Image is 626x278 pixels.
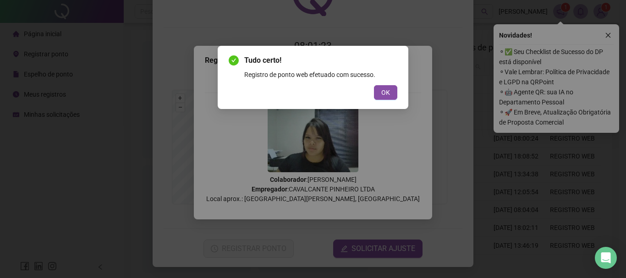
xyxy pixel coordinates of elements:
span: check-circle [229,55,239,65]
div: Registro de ponto web efetuado com sucesso. [244,70,397,80]
button: OK [374,85,397,100]
div: Open Intercom Messenger [595,247,617,269]
span: Tudo certo! [244,55,397,66]
span: OK [381,87,390,98]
